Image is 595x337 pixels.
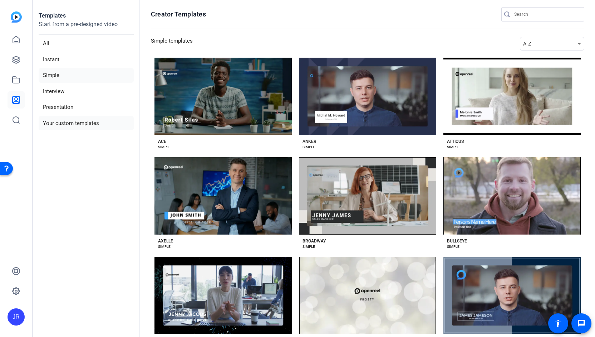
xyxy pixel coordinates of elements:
[299,157,436,235] button: Template image
[39,36,134,51] li: All
[303,144,315,150] div: SIMPLE
[39,100,134,115] li: Presentation
[554,319,562,328] mat-icon: accessibility
[443,157,581,235] button: Template image
[154,257,292,334] button: Template image
[443,257,581,334] button: Template image
[154,157,292,235] button: Template image
[39,116,134,131] li: Your custom templates
[11,11,22,23] img: blue-gradient.svg
[299,257,436,334] button: Template image
[39,84,134,99] li: Interview
[303,238,326,244] div: BROADWAY
[158,139,166,144] div: ACE
[8,308,25,326] div: JR
[299,58,436,135] button: Template image
[523,41,531,47] span: A-Z
[39,68,134,83] li: Simple
[39,12,66,19] strong: Templates
[303,139,316,144] div: ANKER
[158,144,171,150] div: SIMPLE
[447,144,459,150] div: SIMPLE
[447,238,467,244] div: BULLSEYE
[303,244,315,250] div: SIMPLE
[577,319,586,328] mat-icon: message
[443,58,581,135] button: Template image
[158,244,171,250] div: SIMPLE
[158,238,173,244] div: AXELLE
[39,52,134,67] li: Instant
[447,244,459,250] div: SIMPLE
[447,139,464,144] div: ATTICUS
[514,10,579,19] input: Search
[151,37,193,50] h3: Simple templates
[154,58,292,135] button: Template image
[151,10,206,19] h1: Creator Templates
[39,20,134,35] p: Start from a pre-designed video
